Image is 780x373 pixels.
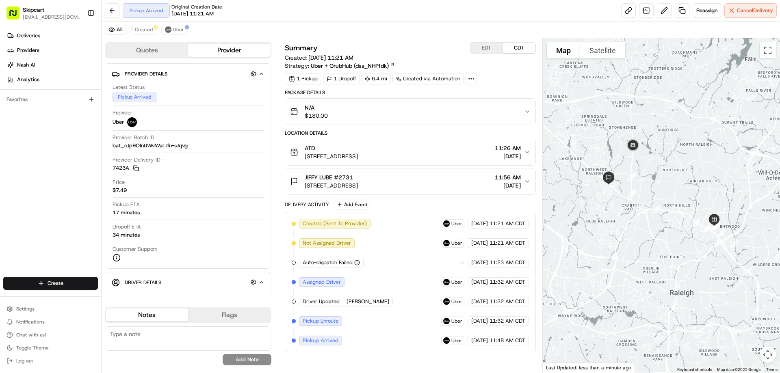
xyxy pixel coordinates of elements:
span: Log out [16,358,33,364]
span: [DATE] [471,298,488,305]
button: Notes [106,308,188,321]
span: Deliveries [17,32,40,39]
span: 11:32 AM CDT [490,317,525,325]
button: [EMAIL_ADDRESS][DOMAIN_NAME] [23,14,81,20]
div: 15 [688,215,704,230]
span: [DATE] 11:21 AM [308,54,353,61]
span: Driver Details [125,279,161,286]
button: CDT [503,43,535,53]
button: EDT [470,43,503,53]
span: Uber [451,240,462,246]
button: Flags [188,308,271,321]
span: Original Creation Date [171,4,222,10]
span: [DATE] [471,337,488,344]
span: Toggle Theme [16,345,49,351]
img: uber-new-logo.jpeg [443,298,450,305]
div: 📗 [8,119,15,125]
div: Favorites [3,93,98,106]
span: 11:21 AM CDT [490,239,525,247]
p: Welcome 👋 [8,32,148,45]
button: CancelDelivery [724,3,777,18]
span: Reassign [696,7,717,14]
span: 11:23 AM CDT [490,259,525,266]
a: 📗Knowledge Base [5,114,65,129]
span: Settings [16,306,35,312]
span: N/A [305,103,328,112]
img: uber-new-logo.jpeg [443,318,450,324]
div: 1 Dropoff [323,73,360,84]
button: Skipcart [23,6,44,14]
a: Terms (opens in new tab) [766,367,778,372]
button: Keyboard shortcuts [677,367,712,373]
button: JIFFY LUBE #2731[STREET_ADDRESS]11:56 AM[DATE] [285,168,535,194]
span: 11:32 AM CDT [490,298,525,305]
button: Reassign [693,3,721,18]
div: Strategy: [285,62,395,70]
a: Providers [3,44,101,57]
div: 💻 [69,119,75,125]
span: 11:21 AM CDT [490,220,525,227]
button: Toggle Theme [3,342,98,354]
img: Google [545,362,572,373]
div: Package Details [285,89,535,96]
img: Nash [8,8,24,24]
button: Toggle fullscreen view [760,42,776,58]
div: Created via Automation [392,73,464,84]
button: Create [3,277,98,290]
span: Uber [451,220,462,227]
span: Uber [451,279,462,285]
img: uber-new-logo.jpeg [165,26,171,33]
span: Uber [451,298,462,305]
span: Customer Support [113,246,157,253]
button: Driver Details [112,276,264,289]
span: Uber + GrubHub (dss_NHPfdk) [311,62,389,70]
span: Not Assigned Driver [303,239,351,247]
span: [DATE] [471,220,488,227]
input: Clear [21,52,134,61]
img: uber-new-logo.jpeg [443,337,450,344]
a: Uber + GrubHub (dss_NHPfdk) [311,62,395,70]
span: [DATE] [495,152,521,160]
button: Quotes [106,44,188,57]
a: Powered byPylon [57,137,98,144]
div: 34 minutes [113,231,140,239]
span: Chat with us! [16,332,46,338]
span: Pickup Enroute [303,317,338,325]
span: 11:26 AM [495,144,521,152]
span: $7.49 [113,187,127,194]
span: Auto-dispatch Failed [303,259,353,266]
span: Provider Details [125,71,167,77]
span: API Documentation [77,118,130,126]
button: Start new chat [138,80,148,90]
span: Provider [113,109,132,116]
button: Log out [3,355,98,367]
a: Analytics [3,73,101,86]
span: Latest Status [113,84,145,91]
span: Uber [451,337,462,344]
button: Add Event [334,200,370,209]
span: Provider Batch ID [113,134,154,141]
div: 18 [624,185,639,201]
span: Pickup ETA [113,201,140,208]
span: Price [113,179,125,186]
div: 16 [648,201,663,217]
div: 6 [713,225,728,241]
span: $180.00 [305,112,328,120]
div: Location Details [285,130,535,136]
span: [STREET_ADDRESS] [305,181,358,190]
span: ATD [305,144,315,152]
button: 7423A [113,164,139,172]
span: Created [135,26,153,33]
span: [DATE] [471,278,488,286]
span: bat_cJp9OInUWvWaLJfn-sJqvg [113,142,188,149]
div: Start new chat [28,78,133,86]
button: Show street map [547,42,580,58]
span: 11:48 AM CDT [490,337,525,344]
span: Dropoff ETA [113,223,141,231]
button: Skipcart[EMAIL_ADDRESS][DOMAIN_NAME] [3,3,84,23]
span: JIFFY LUBE #2731 [305,173,353,181]
div: 5 [726,235,742,251]
span: 11:32 AM CDT [490,278,525,286]
button: Show satellite imagery [580,42,625,58]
